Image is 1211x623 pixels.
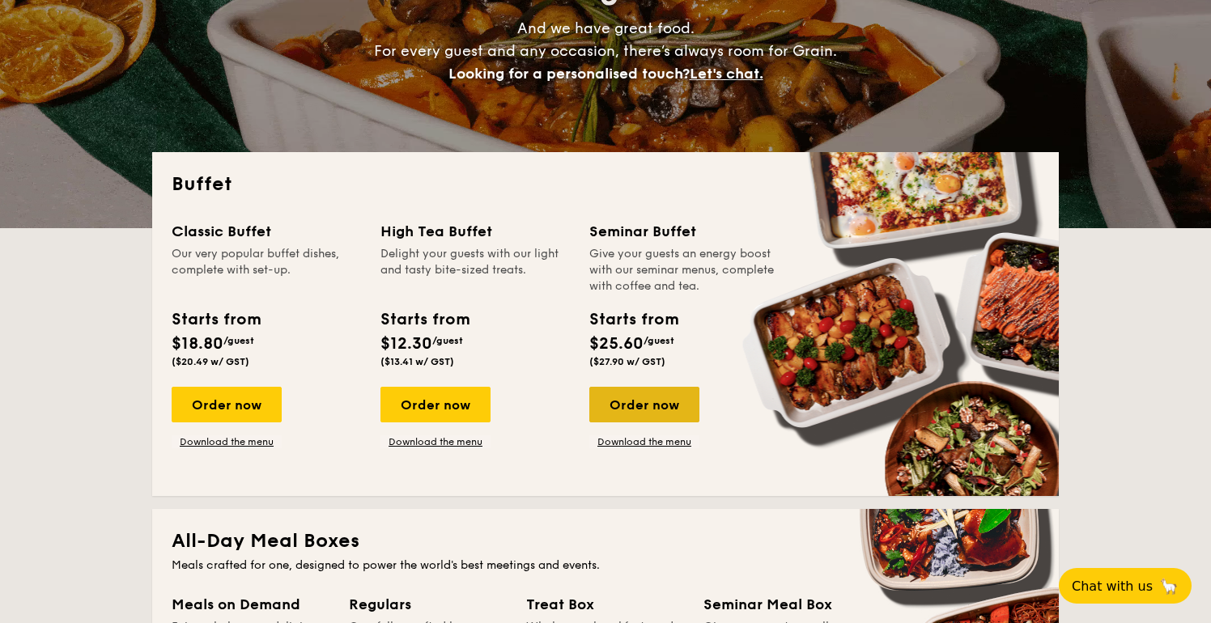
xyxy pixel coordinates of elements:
span: $12.30 [380,334,432,354]
a: Download the menu [380,435,491,448]
span: $25.60 [589,334,644,354]
div: Classic Buffet [172,220,361,243]
div: Order now [589,387,699,422]
div: Our very popular buffet dishes, complete with set-up. [172,246,361,295]
div: Order now [380,387,491,422]
div: Order now [172,387,282,422]
span: ($20.49 w/ GST) [172,356,249,367]
div: Starts from [589,307,678,332]
div: Starts from [380,307,469,332]
h2: Buffet [172,172,1039,197]
button: Chat with us🦙 [1059,568,1192,604]
h2: All-Day Meal Boxes [172,528,1039,554]
div: Meals on Demand [172,593,329,616]
span: ($13.41 w/ GST) [380,356,454,367]
div: Delight your guests with our light and tasty bite-sized treats. [380,246,570,295]
div: Seminar Buffet [589,220,779,243]
span: ($27.90 w/ GST) [589,356,665,367]
span: 🦙 [1159,577,1179,595]
div: Give your guests an energy boost with our seminar menus, complete with coffee and tea. [589,246,779,295]
span: Let's chat. [690,65,763,83]
div: Starts from [172,307,260,332]
span: $18.80 [172,334,223,354]
a: Download the menu [589,435,699,448]
div: Seminar Meal Box [703,593,861,616]
span: Chat with us [1072,578,1153,594]
div: Treat Box [526,593,684,616]
span: And we have great food. For every guest and any occasion, there’s always room for Grain. [374,19,837,83]
span: /guest [432,335,463,346]
div: Meals crafted for one, designed to power the world's best meetings and events. [172,557,1039,574]
div: Regulars [349,593,507,616]
div: High Tea Buffet [380,220,570,243]
span: Looking for a personalised touch? [448,65,690,83]
span: /guest [644,335,674,346]
span: /guest [223,335,254,346]
a: Download the menu [172,435,282,448]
